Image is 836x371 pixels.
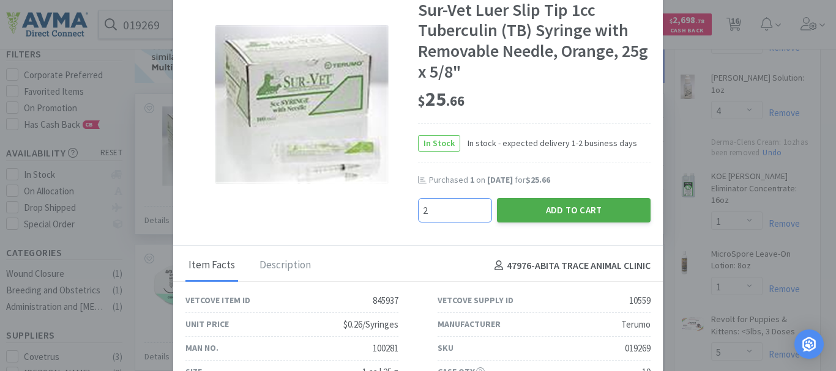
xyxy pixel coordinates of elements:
div: Purchased on for [429,174,651,186]
div: $0.26/Syringes [343,317,398,332]
div: 100281 [373,341,398,356]
span: In Stock [419,136,460,151]
span: In stock - expected delivery 1-2 business days [460,136,637,150]
span: $25.66 [526,174,550,185]
span: 1 [470,174,474,185]
div: 10559 [629,293,651,308]
div: Vetcove Item ID [185,293,250,307]
span: [DATE] [487,174,513,185]
button: Add to Cart [497,198,651,222]
img: 81b66c5b51c5484ea766d369f21182ad_10559.png [215,25,389,184]
span: 25 [418,87,465,111]
div: SKU [438,341,453,354]
div: Terumo [621,317,651,332]
div: 019269 [625,341,651,356]
input: Qty [419,199,491,222]
div: Unit Price [185,317,229,331]
div: Open Intercom Messenger [794,329,824,359]
span: $ [418,92,425,109]
h4: 47976 - ABITA TRACE ANIMAL CLINIC [490,258,651,274]
div: 845937 [373,293,398,308]
div: Man No. [185,341,218,354]
span: . 66 [446,92,465,109]
div: Manufacturer [438,317,501,331]
div: Item Facts [185,251,238,281]
div: Description [256,251,314,281]
div: Vetcove Supply ID [438,293,513,307]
